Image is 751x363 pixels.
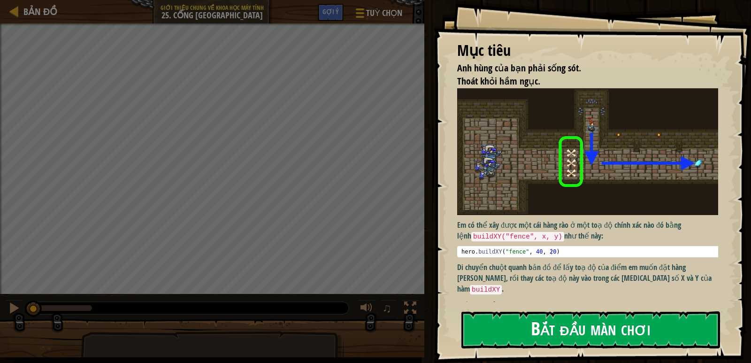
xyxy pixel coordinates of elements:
[445,62,716,75] li: Anh hùng của bạn phải sống sót.
[19,5,57,18] a: Bản đồ
[457,62,581,74] span: Anh hùng của bạn phải sống sót.
[457,262,725,294] p: Di chuyển chuột quanh bản đồ để lấy toạ độ của điểm em muốn đặt hàng [PERSON_NAME], rồi thay các ...
[401,300,420,319] button: Bật tắt chế độ toàn màn hình
[381,300,397,319] button: ♫
[383,301,392,315] span: ♫
[445,75,716,88] li: Thoát khỏi hầm ngục.
[5,300,23,319] button: Ctrl + P: Pause
[457,220,725,241] p: Em có thể xây được một cái hàng rào ở một toạ độ chính xác nào đó bằng lệnh như thế này:
[366,7,402,19] span: Tuỳ chọn
[470,285,502,294] code: buildXY
[461,311,720,348] button: Bắt đầu màn chơi
[23,5,57,18] span: Bản đồ
[322,7,339,16] span: Gợi ý
[457,88,725,215] img: Kithgard gates
[457,75,540,87] span: Thoát khỏi hầm ngục.
[457,300,725,310] p: (Biên dịch bởi Galaxy Education)
[357,300,376,319] button: Tùy chỉnh âm lượng
[457,40,718,62] div: Mục tiêu
[471,232,564,241] code: buildXY("fence", x, y)
[348,4,408,26] button: Tuỳ chọn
